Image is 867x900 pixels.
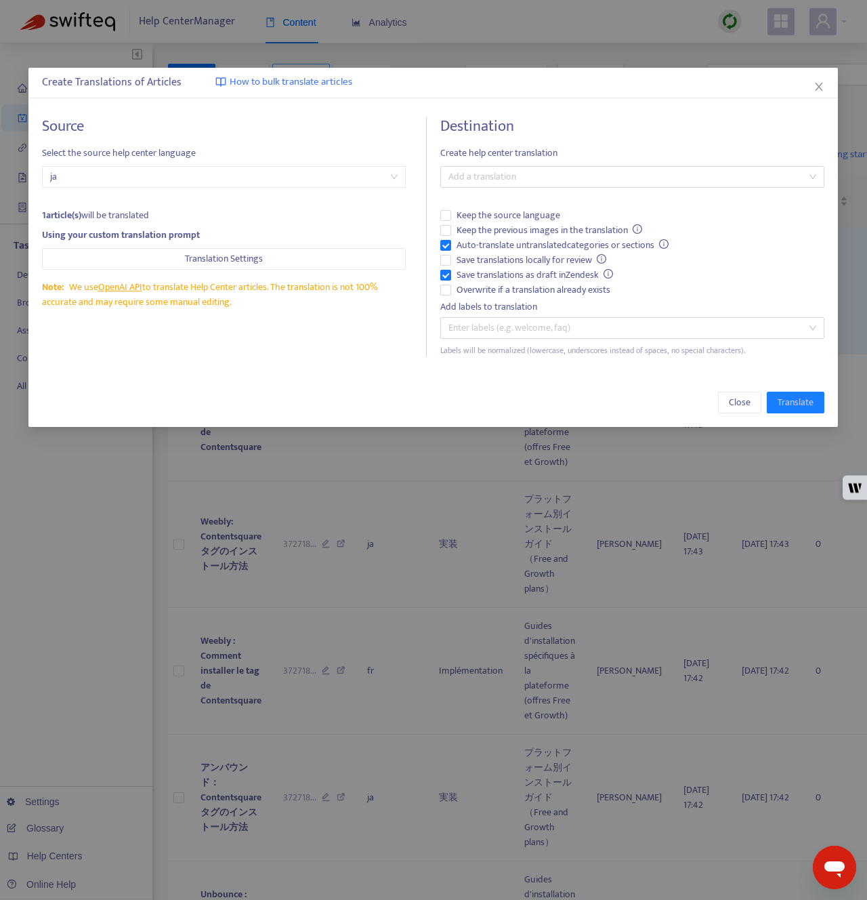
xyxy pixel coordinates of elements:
[230,75,352,90] span: How to bulk translate articles
[440,146,824,161] span: Create help center translation
[633,224,643,234] span: info-circle
[42,146,406,161] span: Select the source help center language
[440,300,824,314] div: Add labels to translation
[42,228,406,243] div: Using your custom translation prompt
[50,167,398,187] span: ja
[451,253,612,268] span: Save translations locally for review
[185,251,263,266] span: Translation Settings
[451,238,675,253] span: Auto-translate untranslated categories or sections
[813,846,856,889] iframe: Button to launch messaging window
[451,268,619,283] span: Save translations as draft in Zendesk
[660,239,669,249] span: info-circle
[451,283,616,298] span: Overwrite if a translation already exists
[42,248,406,270] button: Translation Settings
[98,279,142,295] a: OpenAI API
[451,208,566,223] span: Keep the source language
[440,117,824,136] h4: Destination
[42,117,406,136] h4: Source
[451,223,648,238] span: Keep the previous images in the translation
[812,79,827,94] button: Close
[42,75,824,91] div: Create Translations of Articles
[597,254,607,264] span: info-circle
[42,279,64,295] span: Note:
[42,280,406,310] div: We use to translate Help Center articles. The translation is not 100% accurate and may require so...
[42,207,81,223] strong: 1 article(s)
[215,77,226,87] img: image-link
[729,395,751,410] span: Close
[42,208,406,223] div: will be translated
[440,344,824,357] div: Labels will be normalized (lowercase, underscores instead of spaces, no special characters).
[719,392,762,413] button: Close
[767,392,825,413] button: Translate
[215,75,352,90] a: How to bulk translate articles
[604,269,614,279] span: info-circle
[814,81,825,92] span: close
